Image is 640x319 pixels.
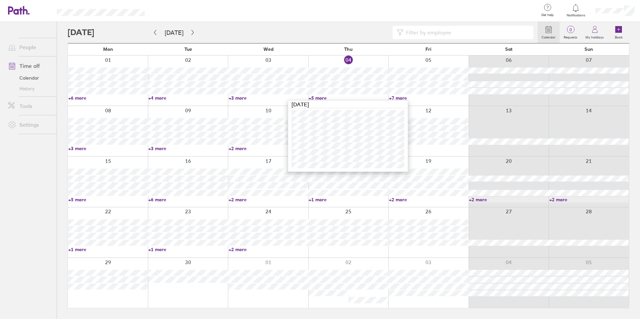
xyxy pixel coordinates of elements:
[389,145,468,151] a: +6 more
[68,145,148,151] a: +3 more
[103,46,113,52] span: Mon
[3,59,57,73] a: Time off
[608,22,629,43] a: Book
[263,46,273,52] span: Wed
[425,46,431,52] span: Fri
[389,197,468,203] a: +2 more
[3,40,57,54] a: People
[148,145,228,151] a: +3 more
[3,118,57,131] a: Settings
[584,46,593,52] span: Sun
[389,95,468,101] a: +7 more
[68,95,148,101] a: +6 more
[611,33,627,39] label: Book
[549,197,629,203] a: +2 more
[469,197,548,203] a: +2 more
[3,83,57,94] a: History
[229,95,308,101] a: +3 more
[403,26,530,39] input: Filter by employee
[560,22,581,43] a: 0Requests
[68,197,148,203] a: +5 more
[229,197,308,203] a: +2 more
[68,246,148,252] a: +1 more
[505,46,512,52] span: Sat
[581,33,608,39] label: My holidays
[148,95,228,101] a: +4 more
[560,27,581,32] span: 0
[229,145,308,151] a: +2 more
[565,13,587,17] span: Notifications
[538,22,560,43] a: Calendar
[184,46,192,52] span: Tue
[3,99,57,113] a: Tools
[309,95,388,101] a: +5 more
[148,246,228,252] a: +1 more
[537,13,558,17] span: Get help
[344,46,352,52] span: Thu
[159,27,189,38] button: [DATE]
[309,197,388,203] a: +1 more
[3,73,57,83] a: Calendar
[288,101,408,108] div: [DATE]
[560,33,581,39] label: Requests
[538,33,560,39] label: Calendar
[229,246,308,252] a: +2 more
[565,3,587,17] a: Notifications
[581,22,608,43] a: My holidays
[148,197,228,203] a: +6 more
